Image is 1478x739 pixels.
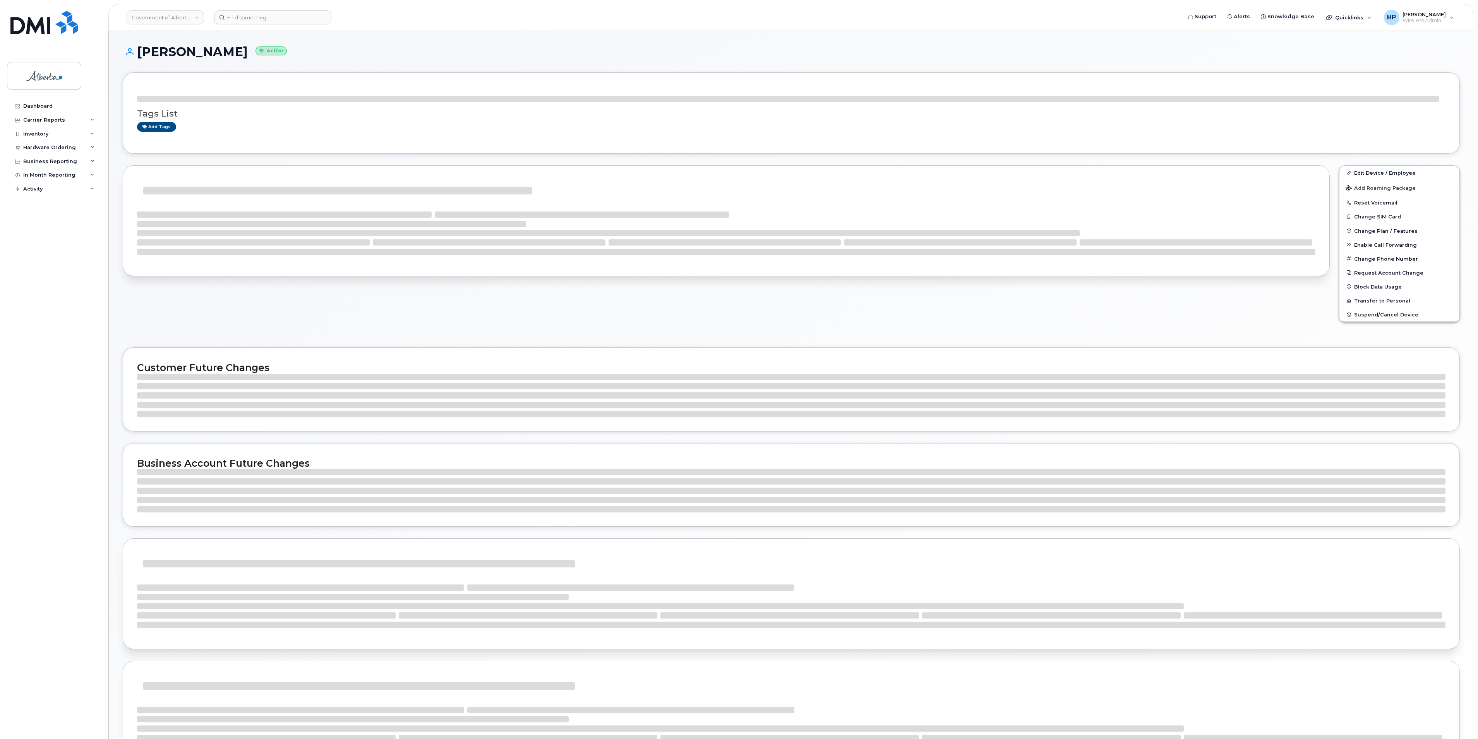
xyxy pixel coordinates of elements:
[137,122,176,132] a: Add tags
[1339,308,1459,321] button: Suspend/Cancel Device
[1339,224,1459,238] button: Change Plan / Features
[137,362,1445,373] h2: Customer Future Changes
[1339,166,1459,180] a: Edit Device / Employee
[1339,294,1459,308] button: Transfer to Personal
[255,46,287,55] small: Active
[1339,196,1459,210] button: Reset Voicemail
[1354,228,1418,234] span: Change Plan / Features
[1339,210,1459,223] button: Change SIM Card
[1339,180,1459,196] button: Add Roaming Package
[1354,242,1417,247] span: Enable Call Forwarding
[1339,280,1459,294] button: Block Data Usage
[1339,238,1459,252] button: Enable Call Forwarding
[1346,185,1416,192] span: Add Roaming Package
[1339,252,1459,266] button: Change Phone Number
[123,45,1460,58] h1: [PERSON_NAME]
[1339,266,1459,280] button: Request Account Change
[137,457,1445,469] h2: Business Account Future Changes
[1354,312,1418,318] span: Suspend/Cancel Device
[137,109,1445,119] h3: Tags List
